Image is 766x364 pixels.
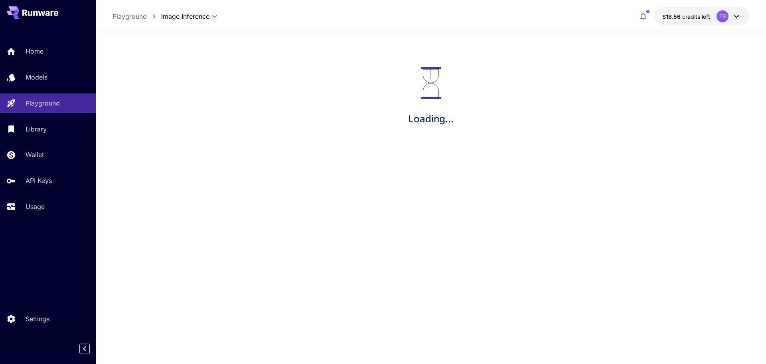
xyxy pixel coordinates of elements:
[662,13,682,20] span: $18.56
[85,342,96,356] div: Collapse sidebar
[113,12,147,21] a: Playground
[79,344,90,354] button: Collapse sidebar
[26,314,49,324] p: Settings
[161,12,209,21] span: Image Inference
[654,7,749,26] button: $18.5608TS
[26,202,45,211] p: Usage
[26,72,47,82] p: Models
[662,12,710,21] div: $18.5608
[113,12,161,21] nav: breadcrumb
[26,176,52,185] p: API Keys
[408,112,454,126] p: Loading...
[682,13,710,20] span: credits left
[26,46,43,56] p: Home
[26,150,44,159] p: Wallet
[26,98,60,108] p: Playground
[717,10,728,22] div: TS
[26,124,47,134] p: Library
